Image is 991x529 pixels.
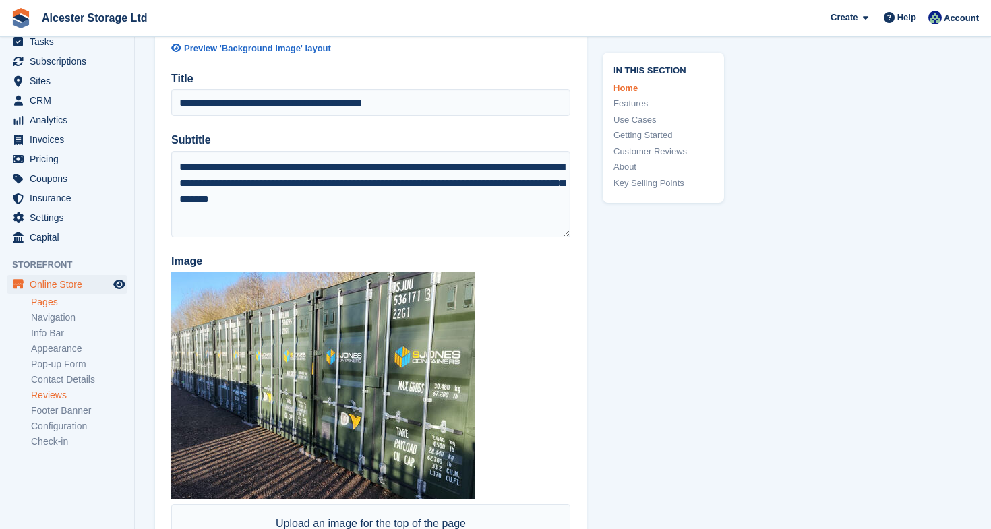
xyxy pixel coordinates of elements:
[30,91,111,110] span: CRM
[613,129,713,142] a: Getting Started
[7,111,127,129] a: menu
[7,150,127,168] a: menu
[30,32,111,51] span: Tasks
[30,52,111,71] span: Subscriptions
[7,208,127,227] a: menu
[944,11,979,25] span: Account
[30,111,111,129] span: Analytics
[7,91,127,110] a: menu
[30,228,111,247] span: Capital
[31,296,127,309] a: Pages
[30,169,111,188] span: Coupons
[171,272,475,499] img: f7e6563a4f11-containers_again.jpg
[12,258,134,272] span: Storefront
[36,7,152,29] a: Alcester Storage Ltd
[31,404,127,417] a: Footer Banner
[31,435,127,448] a: Check-in
[7,228,127,247] a: menu
[30,71,111,90] span: Sites
[31,389,127,402] a: Reviews
[613,145,713,158] a: Customer Reviews
[7,189,127,208] a: menu
[928,11,942,24] img: Marcus Drust
[30,130,111,149] span: Invoices
[7,71,127,90] a: menu
[11,8,31,28] img: stora-icon-8386f47178a22dfd0bd8f6a31ec36ba5ce8667c1dd55bd0f319d3a0aa187defe.svg
[613,82,713,95] a: Home
[613,160,713,174] a: About
[171,42,570,55] a: Preview 'Background Image' layout
[31,420,127,433] a: Configuration
[171,253,570,270] label: Image
[831,11,858,24] span: Create
[613,177,713,190] a: Key Selling Points
[171,71,570,87] label: Title
[184,42,331,55] div: Preview 'Background Image' layout
[31,373,127,386] a: Contact Details
[7,275,127,294] a: menu
[7,32,127,51] a: menu
[111,276,127,292] a: Preview store
[30,275,111,294] span: Online Store
[171,132,570,148] label: Subtitle
[30,189,111,208] span: Insurance
[31,342,127,355] a: Appearance
[30,150,111,168] span: Pricing
[7,130,127,149] a: menu
[30,208,111,227] span: Settings
[897,11,916,24] span: Help
[613,113,713,127] a: Use Cases
[31,358,127,371] a: Pop-up Form
[31,327,127,340] a: Info Bar
[31,311,127,324] a: Navigation
[7,169,127,188] a: menu
[613,63,713,76] span: In this section
[613,97,713,111] a: Features
[7,52,127,71] a: menu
